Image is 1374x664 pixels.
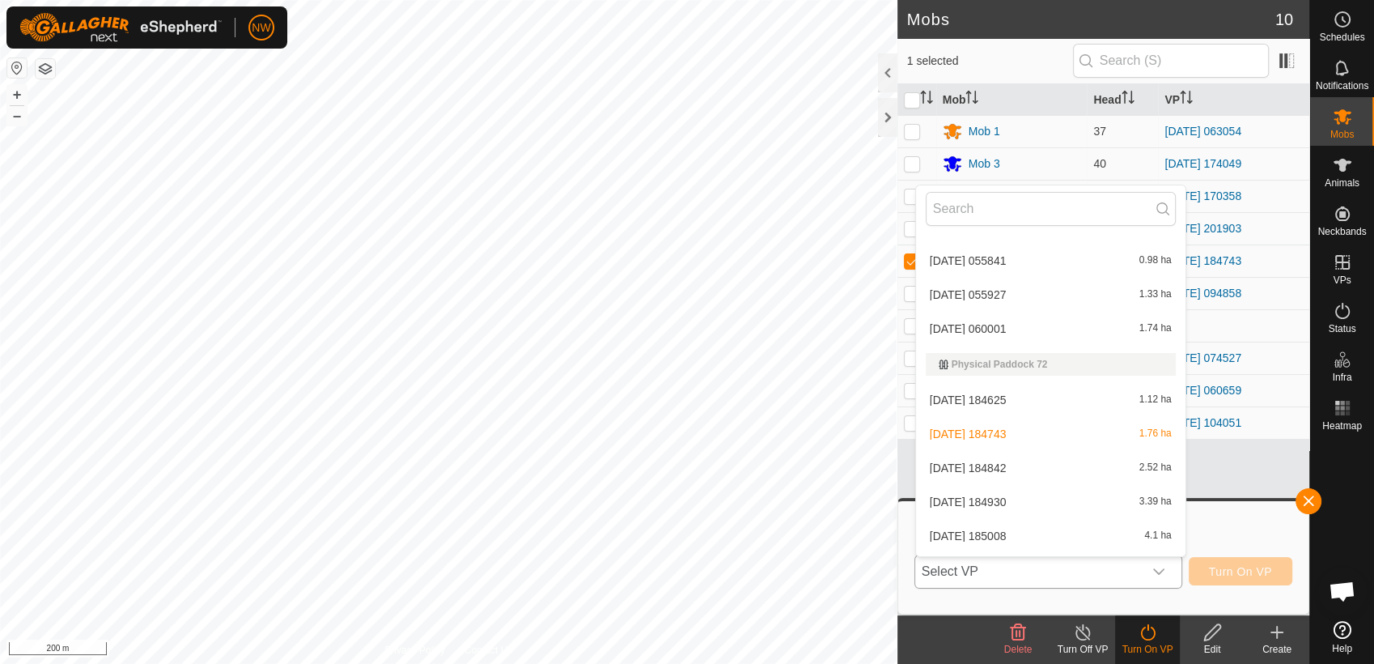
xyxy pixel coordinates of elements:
div: Create [1245,642,1309,657]
a: [DATE] 201903 [1164,222,1241,235]
span: [DATE] 185008 [930,530,1007,542]
span: [DATE] 060001 [930,323,1007,334]
li: 2025-07-25 184930 [916,486,1185,518]
li: 2025-07-25 185008 [916,520,1185,552]
span: Schedules [1319,32,1364,42]
a: [DATE] 094858 [1164,287,1241,300]
span: Help [1332,644,1352,653]
div: Physical Paddock 72 [939,360,1163,369]
li: 2025-07-25 184842 [916,452,1185,484]
span: Neckbands [1317,227,1366,236]
th: VP [1158,84,1309,116]
span: 1 selected [907,53,1073,70]
input: Search (S) [1073,44,1269,78]
span: 1.12 ha [1139,394,1172,406]
p-sorticon: Activate to sort [1180,93,1193,106]
div: dropdown trigger [1143,555,1175,588]
div: Mob 1 [969,123,1000,140]
button: Turn On VP [1189,557,1292,585]
span: 2.52 ha [1139,462,1172,474]
a: [DATE] 063054 [1164,125,1241,138]
p-sorticon: Activate to sort [965,93,978,106]
span: Mobs [1330,130,1354,139]
span: NW [252,19,270,36]
button: Reset Map [7,58,27,78]
button: Map Layers [36,59,55,79]
span: 1.33 ha [1139,289,1172,300]
span: [DATE] 055927 [930,289,1007,300]
span: Animals [1325,178,1359,188]
th: Head [1087,84,1158,116]
a: Privacy Policy [384,643,445,658]
li: 2025-07-25 184743 [916,418,1185,450]
span: Notifications [1316,81,1368,91]
li: 2025-03-17 055841 [916,245,1185,277]
span: Select VP [915,555,1143,588]
span: 10 [1275,7,1293,32]
span: Infra [1332,372,1351,382]
button: + [7,85,27,104]
a: [DATE] 104051 [1164,416,1241,429]
a: [DATE] 170358 [1164,189,1241,202]
span: 37 [1093,125,1106,138]
a: [DATE] 074527 [1164,351,1241,364]
th: Mob [936,84,1088,116]
li: 2025-03-17 060001 [916,313,1185,345]
button: – [7,106,27,126]
div: Open chat [1318,567,1367,615]
li: 2025-07-25 184625 [916,384,1185,416]
span: [DATE] 184743 [930,428,1007,440]
td: - [1158,309,1309,342]
span: 3.39 ha [1139,496,1172,508]
div: Mob 3 [969,155,1000,172]
span: Heatmap [1322,421,1362,431]
span: VPs [1333,275,1351,285]
a: [DATE] 184743 [1164,254,1241,267]
li: 2025-03-17 055927 [916,279,1185,311]
input: Search [926,192,1176,226]
div: Edit [1180,642,1245,657]
span: 4.1 ha [1144,530,1171,542]
span: Status [1328,324,1355,334]
a: Help [1310,615,1374,660]
a: [DATE] 060659 [1164,384,1241,397]
span: Turn On VP [1209,565,1272,578]
div: Turn Off VP [1050,642,1115,657]
a: Contact Us [464,643,512,658]
p-sorticon: Activate to sort [920,93,933,106]
img: Gallagher Logo [19,13,222,42]
h2: Mobs [907,10,1275,29]
span: 1.76 ha [1139,428,1172,440]
span: [DATE] 184842 [930,462,1007,474]
span: 0.98 ha [1139,255,1172,266]
p-sorticon: Activate to sort [1122,93,1134,106]
span: 40 [1093,157,1106,170]
span: [DATE] 055841 [930,255,1007,266]
a: [DATE] 174049 [1164,157,1241,170]
div: Turn On VP [1115,642,1180,657]
span: [DATE] 184625 [930,394,1007,406]
span: 1.74 ha [1139,323,1172,334]
span: [DATE] 184930 [930,496,1007,508]
span: Delete [1004,644,1033,655]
